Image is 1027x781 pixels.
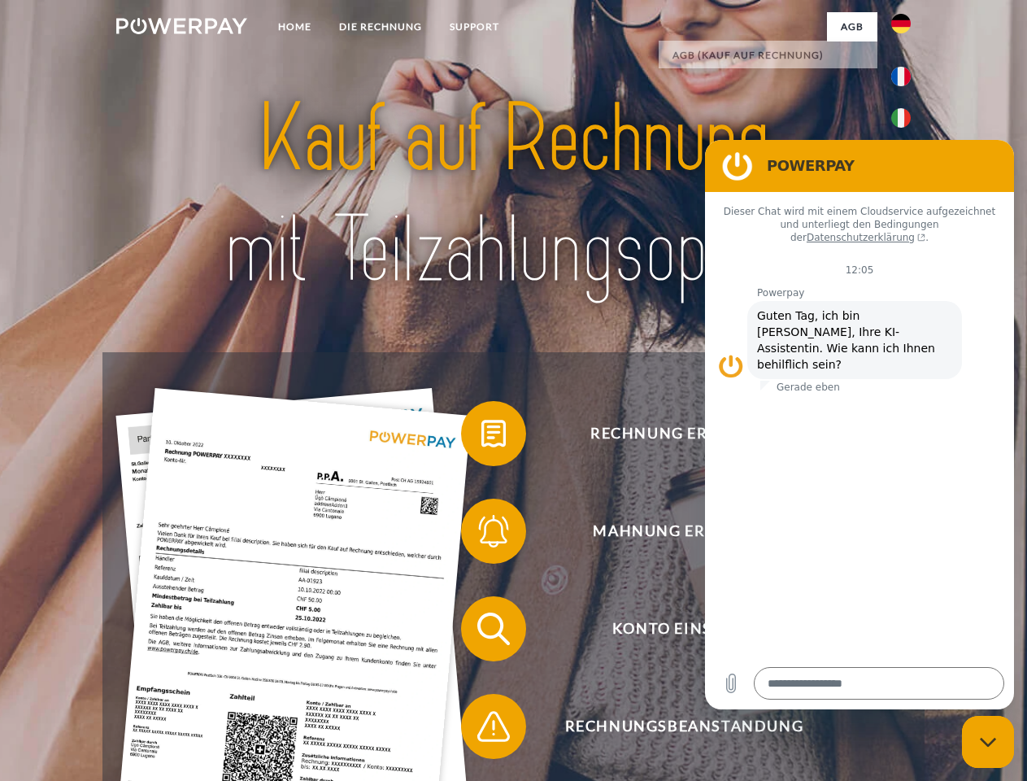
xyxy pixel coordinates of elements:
[155,78,872,312] img: title-powerpay_de.svg
[485,596,883,661] span: Konto einsehen
[436,12,513,41] a: SUPPORT
[473,413,514,454] img: qb_bill.svg
[473,609,514,649] img: qb_search.svg
[891,108,911,128] img: it
[891,67,911,86] img: fr
[264,12,325,41] a: Home
[461,401,884,466] button: Rechnung erhalten?
[891,14,911,33] img: de
[705,140,1014,709] iframe: Messaging-Fenster
[116,18,247,34] img: logo-powerpay-white.svg
[962,716,1014,768] iframe: Schaltfläche zum Öffnen des Messaging-Fensters; Konversation läuft
[473,511,514,552] img: qb_bell.svg
[461,499,884,564] button: Mahnung erhalten?
[461,596,884,661] button: Konto einsehen
[827,12,877,41] a: agb
[659,41,877,70] a: AGB (Kauf auf Rechnung)
[325,12,436,41] a: DIE RECHNUNG
[473,706,514,747] img: qb_warning.svg
[485,499,883,564] span: Mahnung erhalten?
[485,401,883,466] span: Rechnung erhalten?
[461,694,884,759] button: Rechnungsbeanstandung
[485,694,883,759] span: Rechnungsbeanstandung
